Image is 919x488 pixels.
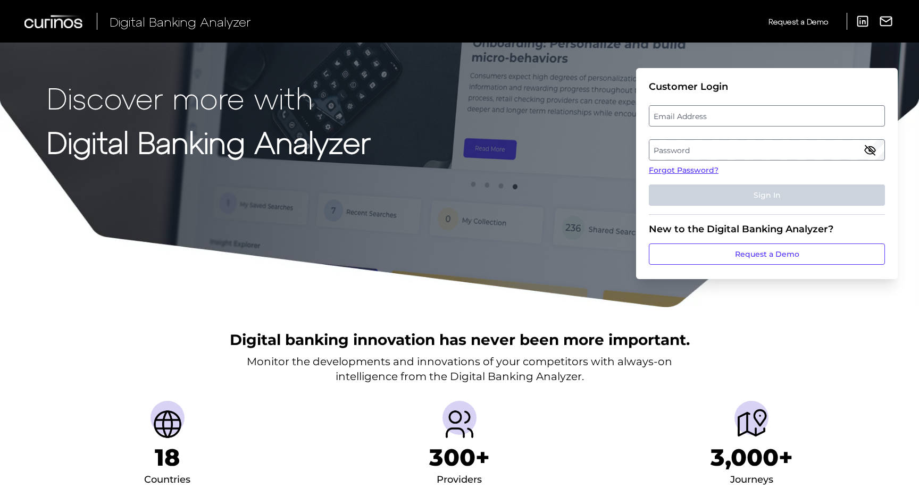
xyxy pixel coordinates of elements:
[768,17,828,26] span: Request a Demo
[151,407,185,441] img: Countries
[247,354,672,384] p: Monitor the developments and innovations of your competitors with always-on intelligence from the...
[442,407,477,441] img: Providers
[649,81,885,92] div: Customer Login
[155,443,180,472] h1: 18
[649,243,885,265] a: Request a Demo
[734,407,768,441] img: Journeys
[649,223,885,235] div: New to the Digital Banking Analyzer?
[24,15,84,28] img: Curinos
[429,443,490,472] h1: 300+
[649,165,885,176] a: Forgot Password?
[649,184,885,206] button: Sign In
[649,140,884,159] label: Password
[230,330,690,350] h2: Digital banking innovation has never been more important.
[711,443,793,472] h1: 3,000+
[47,124,371,159] strong: Digital Banking Analyzer
[47,81,371,114] p: Discover more with
[649,106,884,125] label: Email Address
[768,13,828,30] a: Request a Demo
[110,14,251,29] span: Digital Banking Analyzer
